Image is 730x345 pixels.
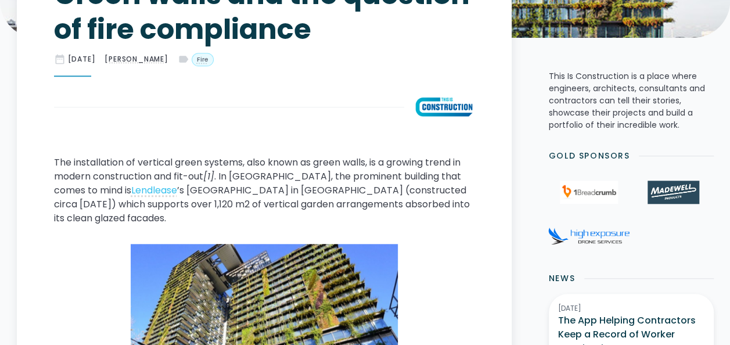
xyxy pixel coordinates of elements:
[560,181,618,204] img: 1Breadcrumb
[131,184,177,197] a: Lendlease
[549,150,630,162] h2: Gold Sponsors
[549,70,714,131] p: This Is Construction is a place where engineers, architects, consultants and contractors can tell...
[197,55,208,64] div: Fire
[413,95,474,118] img: Green walls and the question of fire compliance
[648,181,699,204] img: Madewell Products
[54,156,474,225] p: The installation of vertical green systems, also known as green walls, is a growing trend in mode...
[548,227,630,245] img: High Exposure
[68,54,96,64] div: [DATE]
[54,53,66,65] div: date_range
[178,53,189,65] div: label
[558,303,704,314] div: [DATE]
[192,53,214,67] a: Fire
[203,170,214,183] em: [1]
[105,54,168,64] a: [PERSON_NAME]
[549,272,575,285] h2: News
